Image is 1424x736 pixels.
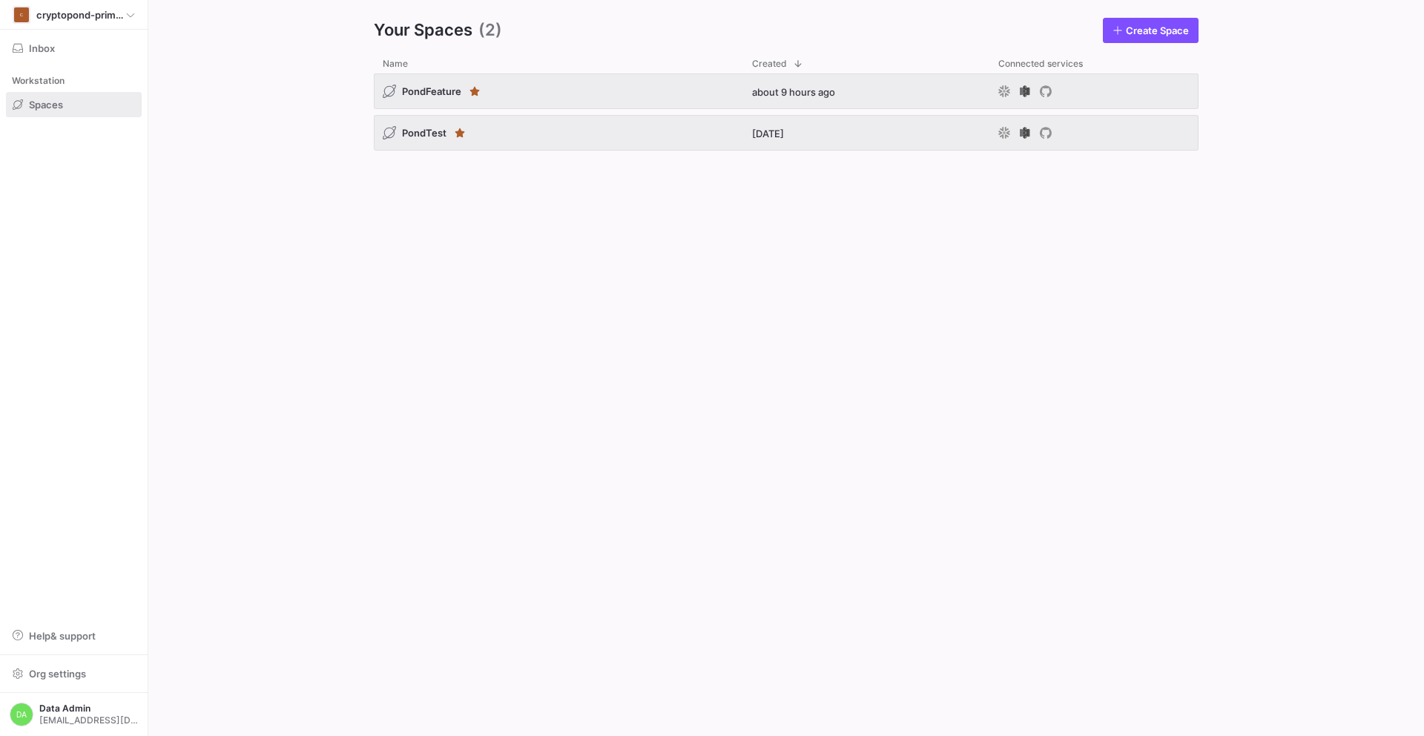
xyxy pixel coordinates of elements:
[374,18,472,43] span: Your Spaces
[6,699,142,730] button: DAData Admin[EMAIL_ADDRESS][DOMAIN_NAME]
[29,99,63,111] span: Spaces
[998,59,1083,69] span: Connected services
[402,127,446,139] span: PondTest
[383,59,408,69] span: Name
[6,70,142,92] div: Workstation
[478,18,502,43] span: (2)
[6,92,142,117] a: Spaces
[10,703,33,726] div: DA
[374,73,1199,115] div: Press SPACE to select this row.
[752,86,835,98] span: about 9 hours ago
[39,715,138,726] span: [EMAIL_ADDRESS][DOMAIN_NAME]
[752,59,787,69] span: Created
[1126,24,1189,36] span: Create Space
[374,115,1199,157] div: Press SPACE to select this row.
[6,623,142,648] button: Help& support
[6,36,142,61] button: Inbox
[29,42,55,54] span: Inbox
[14,7,29,22] div: C
[752,128,784,139] span: [DATE]
[29,630,96,642] span: Help & support
[402,85,461,97] span: PondFeature
[6,661,142,686] button: Org settings
[1103,18,1199,43] a: Create Space
[36,9,126,21] span: cryptopond-primary
[39,703,138,714] span: Data Admin
[29,668,86,680] span: Org settings
[6,669,142,681] a: Org settings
